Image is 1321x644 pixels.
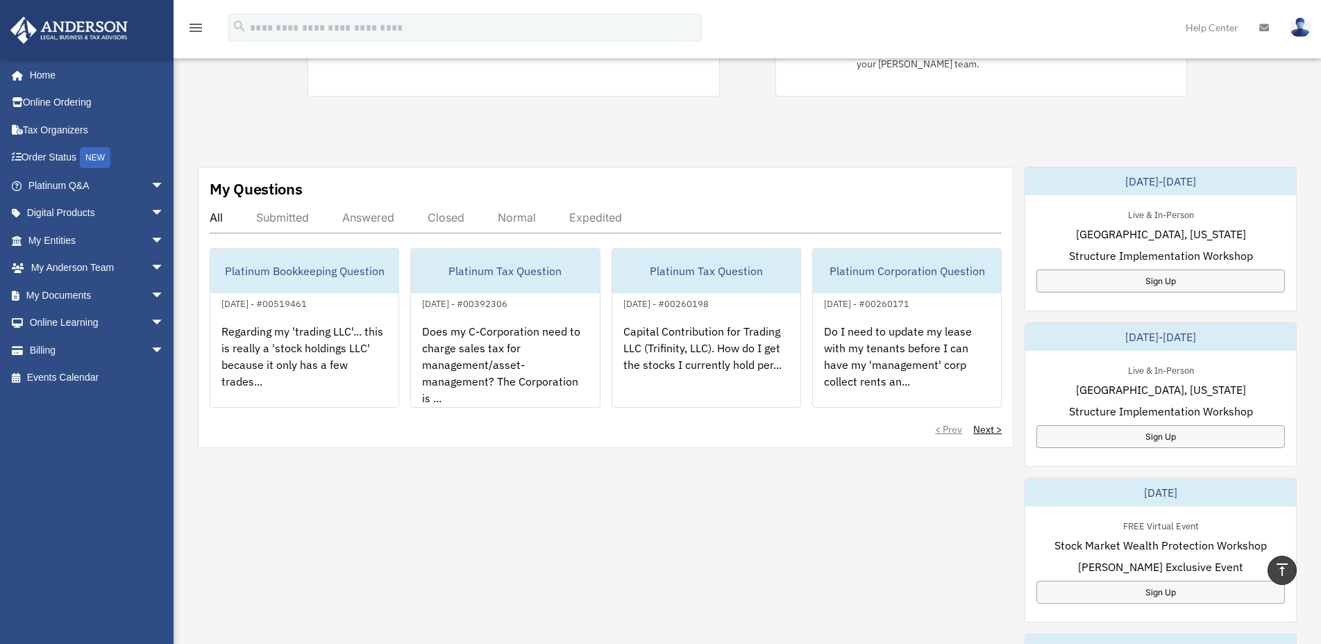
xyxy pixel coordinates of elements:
a: Platinum Tax Question[DATE] - #00392306Does my C-Corporation need to charge sales tax for managem... [410,248,600,408]
a: menu [187,24,204,36]
a: Sign Up [1036,425,1285,448]
div: Live & In-Person [1117,206,1205,221]
div: [DATE] - #00519461 [210,295,318,310]
a: Platinum Bookkeeping Question[DATE] - #00519461Regarding my 'trading LLC'... this is really a 'st... [210,248,399,408]
span: arrow_drop_down [151,254,178,283]
span: Structure Implementation Workshop [1069,247,1253,264]
span: arrow_drop_down [151,226,178,255]
div: Capital Contribution for Trading LLC (Trifinity, LLC). How do I get the stocks I currently hold p... [612,312,800,420]
span: arrow_drop_down [151,199,178,228]
a: My Entitiesarrow_drop_down [10,226,185,254]
div: [DATE]-[DATE] [1025,323,1296,351]
div: FREE Virtual Event [1112,518,1210,532]
div: Platinum Corporation Question [813,249,1001,293]
div: My Questions [210,179,303,199]
span: [PERSON_NAME] Exclusive Event [1078,559,1243,575]
a: Online Learningarrow_drop_down [10,309,185,337]
div: Closed [428,210,464,224]
div: [DATE]-[DATE] [1025,167,1296,195]
img: Anderson Advisors Platinum Portal [6,17,132,44]
div: [DATE] - #00260198 [612,295,720,310]
span: Stock Market Wealth Protection Workshop [1054,537,1267,554]
div: Expedited [569,210,622,224]
div: NEW [80,147,110,168]
span: arrow_drop_down [151,309,178,338]
div: Normal [498,210,536,224]
span: [GEOGRAPHIC_DATA], [US_STATE] [1076,381,1246,398]
div: Does my C-Corporation need to charge sales tax for management/asset-management? The Corporation i... [411,312,599,420]
span: arrow_drop_down [151,336,178,365]
a: Sign Up [1036,581,1285,604]
a: Home [10,61,178,89]
div: [DATE] [1025,479,1296,506]
i: search [232,19,247,34]
div: Platinum Bookkeeping Question [210,249,398,293]
a: Order StatusNEW [10,144,185,172]
a: Next > [973,422,1002,436]
div: Do I need to update my lease with my tenants before I can have my 'management' corp collect rents... [813,312,1001,420]
div: All [210,210,223,224]
span: [GEOGRAPHIC_DATA], [US_STATE] [1076,226,1246,242]
span: arrow_drop_down [151,172,178,200]
i: vertical_align_top [1274,561,1290,578]
img: User Pic [1290,17,1311,38]
span: Structure Implementation Workshop [1069,403,1253,420]
a: Platinum Q&Aarrow_drop_down [10,172,185,199]
a: Sign Up [1036,270,1285,292]
div: Live & In-Person [1117,362,1205,377]
a: Events Calendar [10,364,185,392]
a: My Anderson Teamarrow_drop_down [10,254,185,282]
a: Billingarrow_drop_down [10,336,185,364]
a: Digital Productsarrow_drop_down [10,199,185,227]
a: Tax Organizers [10,116,185,144]
a: Online Ordering [10,89,185,117]
a: My Documentsarrow_drop_down [10,281,185,309]
div: Regarding my 'trading LLC'... this is really a 'stock holdings LLC' because it only has a few tra... [210,312,398,420]
div: Submitted [256,210,309,224]
a: vertical_align_top [1268,556,1297,585]
div: [DATE] - #00392306 [411,295,519,310]
div: Platinum Tax Question [612,249,800,293]
span: arrow_drop_down [151,281,178,310]
a: Platinum Corporation Question[DATE] - #00260171Do I need to update my lease with my tenants befor... [812,248,1002,408]
i: menu [187,19,204,36]
a: Platinum Tax Question[DATE] - #00260198Capital Contribution for Trading LLC (Trifinity, LLC). How... [612,248,801,408]
div: Platinum Tax Question [411,249,599,293]
div: [DATE] - #00260171 [813,295,920,310]
div: Answered [342,210,394,224]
